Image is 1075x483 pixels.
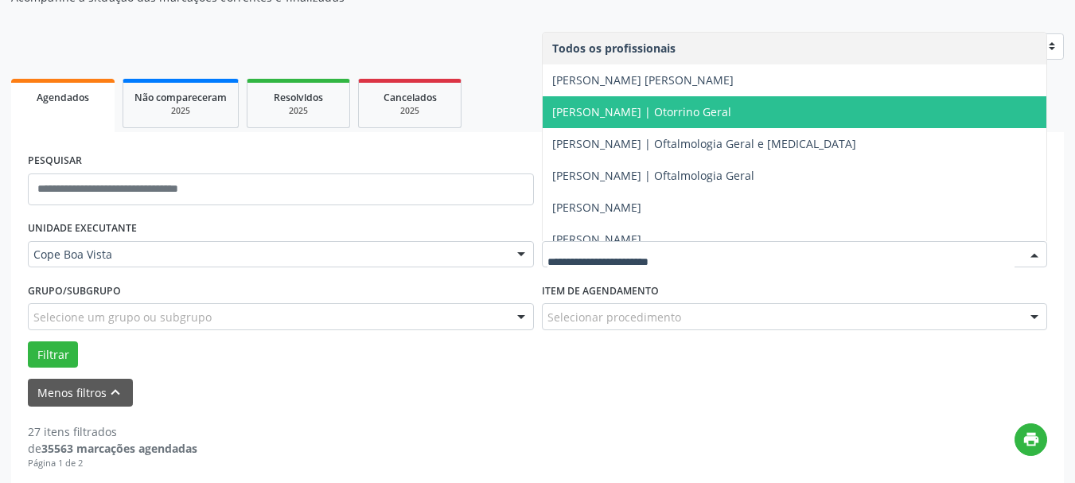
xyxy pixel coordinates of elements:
[552,136,856,151] span: [PERSON_NAME] | Oftalmologia Geral e [MEDICAL_DATA]
[28,216,137,241] label: UNIDADE EXECUTANTE
[384,91,437,104] span: Cancelados
[33,247,501,263] span: Cope Boa Vista
[552,200,641,215] span: [PERSON_NAME]
[552,41,676,56] span: Todos os profissionais
[259,105,338,117] div: 2025
[1015,423,1047,456] button: print
[28,440,197,457] div: de
[28,341,78,368] button: Filtrar
[274,91,323,104] span: Resolvidos
[37,91,89,104] span: Agendados
[552,72,734,88] span: [PERSON_NAME] [PERSON_NAME]
[41,441,197,456] strong: 35563 marcações agendadas
[552,168,754,183] span: [PERSON_NAME] | Oftalmologia Geral
[28,457,197,470] div: Página 1 de 2
[370,105,450,117] div: 2025
[134,91,227,104] span: Não compareceram
[542,279,659,303] label: Item de agendamento
[134,105,227,117] div: 2025
[107,384,124,401] i: keyboard_arrow_up
[28,279,121,303] label: Grupo/Subgrupo
[28,423,197,440] div: 27 itens filtrados
[28,149,82,173] label: PESQUISAR
[1022,430,1040,448] i: print
[33,309,212,325] span: Selecione um grupo ou subgrupo
[552,104,731,119] span: [PERSON_NAME] | Otorrino Geral
[28,379,133,407] button: Menos filtroskeyboard_arrow_up
[552,232,641,247] span: [PERSON_NAME]
[547,309,681,325] span: Selecionar procedimento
